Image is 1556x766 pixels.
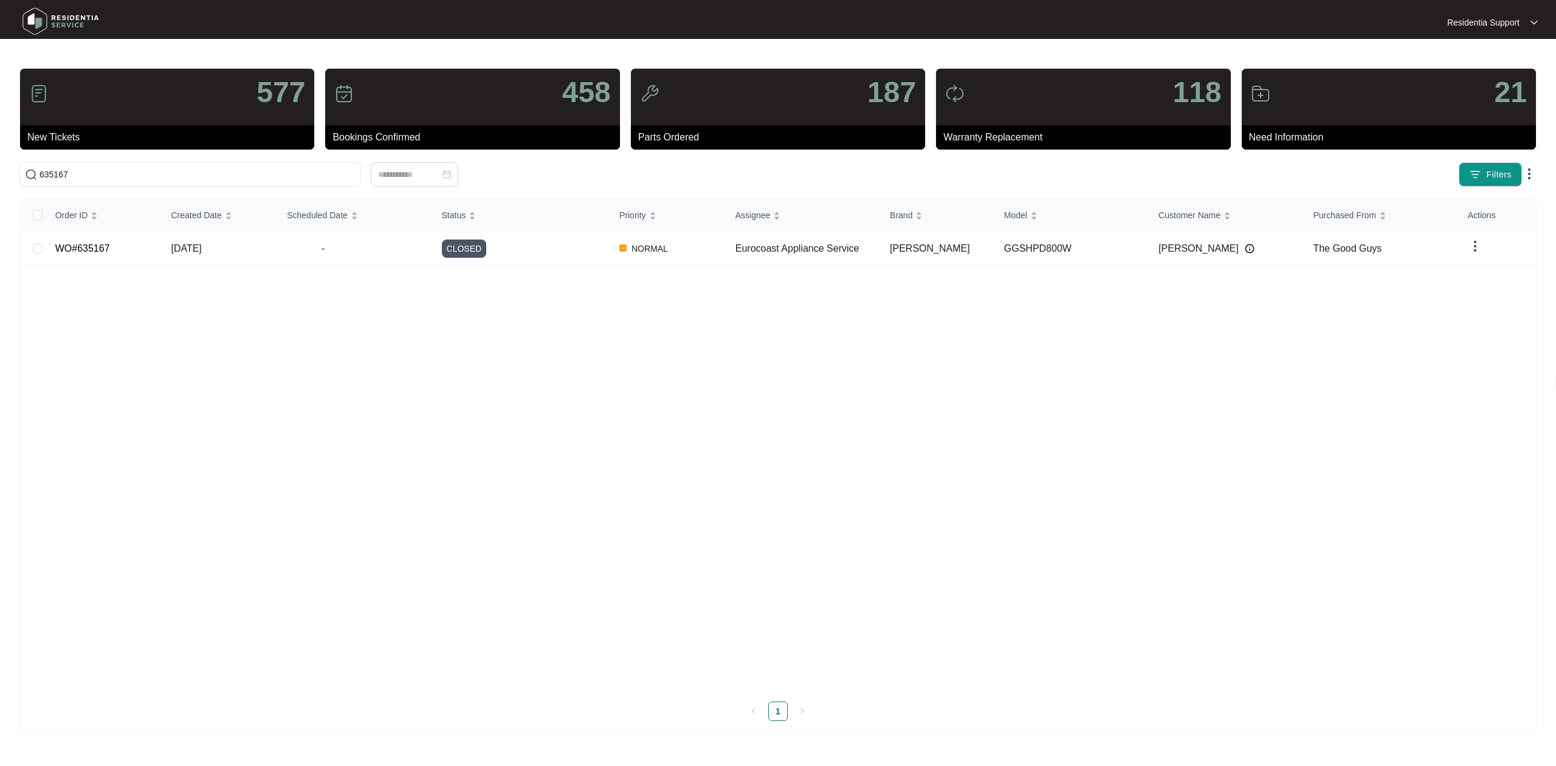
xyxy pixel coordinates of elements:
[1004,209,1027,222] span: Model
[55,209,88,222] span: Order ID
[750,708,757,715] span: left
[735,209,771,222] span: Assignee
[744,702,763,721] button: left
[1313,209,1375,222] span: Purchased From
[890,209,912,222] span: Brand
[1251,84,1270,103] img: icon
[640,84,659,103] img: icon
[793,702,812,721] button: right
[867,78,916,107] p: 187
[744,702,763,721] li: Previous Page
[880,199,994,232] th: Brand
[890,243,970,254] span: [PERSON_NAME]
[442,240,487,258] span: CLOSED
[40,168,356,181] input: Search by Order Id, Assignee Name, Customer Name, Brand and Model
[619,244,627,252] img: Vercel Logo
[256,78,305,107] p: 577
[1447,16,1520,29] p: Residentia Support
[55,243,110,254] a: WO#635167
[432,199,610,232] th: Status
[1149,199,1303,232] th: Customer Name
[638,130,925,145] p: Parts Ordered
[332,130,619,145] p: Bookings Confirmed
[1486,168,1512,181] span: Filters
[994,232,1149,266] td: GGSHPD800W
[994,199,1149,232] th: Model
[161,199,277,232] th: Created Date
[1495,78,1527,107] p: 21
[562,78,611,107] p: 458
[171,243,201,254] span: [DATE]
[29,84,49,103] img: icon
[1458,199,1535,232] th: Actions
[1469,168,1481,181] img: filter icon
[1313,243,1382,254] span: The Good Guys
[945,84,965,103] img: icon
[726,199,880,232] th: Assignee
[287,241,359,256] span: -
[1158,209,1220,222] span: Customer Name
[627,241,673,256] span: NORMAL
[46,199,162,232] th: Order ID
[1459,162,1522,187] button: filter iconFilters
[18,3,103,40] img: residentia service logo
[799,708,806,715] span: right
[1172,78,1221,107] p: 118
[793,702,812,721] li: Next Page
[442,209,466,222] span: Status
[943,130,1230,145] p: Warranty Replacement
[1303,199,1458,232] th: Purchased From
[1249,130,1536,145] p: Need Information
[27,130,314,145] p: New Tickets
[1468,239,1482,254] img: dropdown arrow
[25,168,37,181] img: search-icon
[1530,19,1538,26] img: dropdown arrow
[619,209,646,222] span: Priority
[277,199,432,232] th: Scheduled Date
[287,209,348,222] span: Scheduled Date
[768,702,788,721] li: 1
[610,199,726,232] th: Priority
[735,241,880,256] div: Eurocoast Appliance Service
[1245,244,1255,254] img: Info icon
[1158,241,1239,256] span: [PERSON_NAME]
[1522,167,1537,181] img: dropdown arrow
[769,702,787,720] a: 1
[171,209,221,222] span: Created Date
[334,84,354,103] img: icon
